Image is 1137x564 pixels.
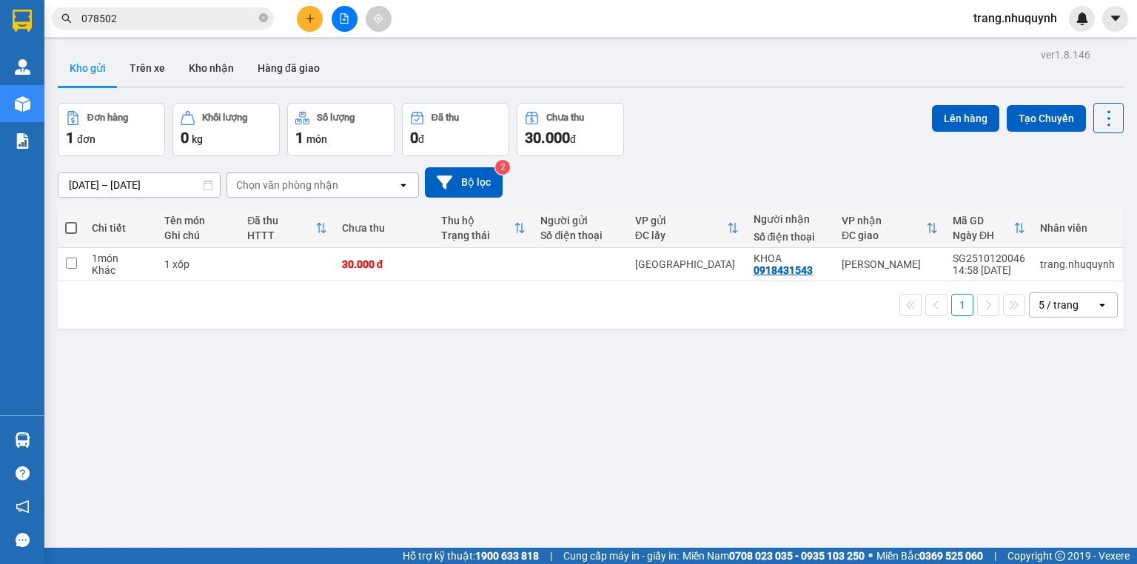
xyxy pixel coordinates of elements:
button: Bộ lọc [425,167,503,198]
button: plus [297,6,323,32]
div: 1 xốp [164,258,233,270]
div: Khác [92,264,150,276]
div: Người nhận [754,213,827,225]
span: ⚪️ [868,553,873,559]
span: question-circle [16,466,30,480]
div: Chọn văn phòng nhận [236,178,338,192]
span: đ [418,133,424,145]
div: Đã thu [432,113,459,123]
div: ver 1.8.146 [1041,47,1090,63]
div: 0918431543 [754,264,813,276]
p: VP [GEOGRAPHIC_DATA]: [6,53,216,90]
span: Miền Nam [682,548,865,564]
img: warehouse-icon [15,96,30,112]
span: copyright [1055,551,1065,561]
div: Người gửi [540,215,620,226]
div: Chi tiết [92,222,150,234]
th: Toggle SortBy [834,209,945,248]
span: món [306,133,327,145]
span: Miền Bắc [876,548,983,564]
span: kg [192,133,203,145]
div: Mã GD [953,215,1013,226]
div: [PERSON_NAME] [842,258,938,270]
span: đ [570,133,576,145]
div: Ngày ĐH [953,229,1013,241]
img: warehouse-icon [15,59,30,75]
div: 14:58 [DATE] [953,264,1025,276]
svg: open [398,179,409,191]
span: 0 [410,129,418,147]
div: SG2510120046 [953,252,1025,264]
img: logo-vxr [13,10,32,32]
button: Số lượng1món [287,103,395,156]
div: Số điện thoại [540,229,620,241]
div: [GEOGRAPHIC_DATA] [635,258,739,270]
strong: NHƯ QUỲNH [41,6,181,34]
div: Khối lượng [202,113,247,123]
img: solution-icon [15,133,30,149]
button: Trên xe [118,50,177,86]
strong: 342 [PERSON_NAME], P1, Q10, TP.HCM - 0931 556 979 [6,56,215,90]
span: Cung cấp máy in - giấy in: [563,548,679,564]
div: Chưa thu [546,113,584,123]
div: KHOA [754,252,827,264]
th: Toggle SortBy [628,209,746,248]
span: search [61,13,72,24]
input: Tìm tên, số ĐT hoặc mã đơn [81,10,256,27]
div: Thu hộ [441,215,514,226]
div: 1 món [92,252,150,264]
button: Đơn hàng1đơn [58,103,165,156]
div: Ghi chú [164,229,233,241]
span: aim [373,13,383,24]
button: Kho nhận [177,50,246,86]
sup: 2 [495,160,510,175]
div: Chưa thu [342,222,426,234]
button: Đã thu0đ [402,103,509,156]
div: trang.nhuquynh [1040,258,1115,270]
button: caret-down [1102,6,1128,32]
span: trang.nhuquynh [962,9,1069,27]
div: Nhân viên [1040,222,1115,234]
span: | [550,548,552,564]
span: close-circle [259,13,268,22]
button: aim [366,6,392,32]
span: 30.000 [525,129,570,147]
span: message [16,533,30,547]
div: Đơn hàng [87,113,128,123]
div: VP nhận [842,215,926,226]
span: notification [16,500,30,514]
img: icon-new-feature [1076,12,1089,25]
th: Toggle SortBy [945,209,1033,248]
span: 0 [181,129,189,147]
span: plus [305,13,315,24]
div: Đã thu [247,215,315,226]
svg: open [1096,299,1108,311]
button: Khối lượng0kg [172,103,280,156]
button: 1 [951,294,973,316]
span: đơn [77,133,95,145]
strong: 0708 023 035 - 0935 103 250 [729,550,865,562]
span: close-circle [259,12,268,26]
span: 1 [295,129,303,147]
div: Tên món [164,215,233,226]
strong: 0369 525 060 [919,550,983,562]
span: | [994,548,996,564]
th: Toggle SortBy [240,209,334,248]
button: Tạo Chuyến [1007,105,1086,132]
span: VP [PERSON_NAME]: [6,92,115,106]
button: Lên hàng [932,105,999,132]
div: 5 / trang [1039,298,1079,312]
div: HTTT [247,229,315,241]
div: Trạng thái [441,229,514,241]
span: file-add [339,13,349,24]
span: Hỗ trợ kỹ thuật: [403,548,539,564]
div: VP gửi [635,215,727,226]
div: 30.000 đ [342,258,426,270]
div: Số điện thoại [754,231,827,243]
div: Số lượng [317,113,355,123]
button: file-add [332,6,358,32]
button: Kho gửi [58,50,118,86]
strong: 1900 633 818 [475,550,539,562]
img: warehouse-icon [15,432,30,448]
span: 1 [66,129,74,147]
